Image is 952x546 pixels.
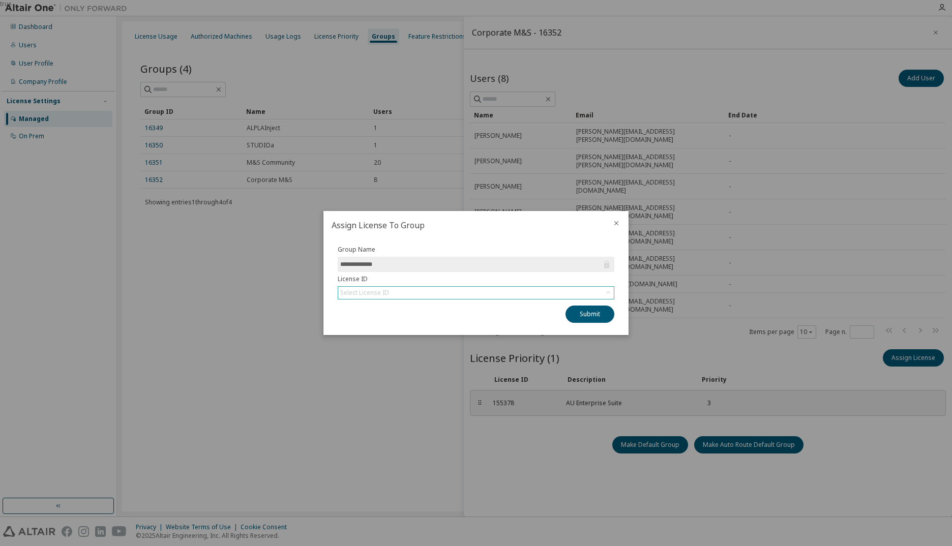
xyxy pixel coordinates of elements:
[323,211,604,239] h2: Assign License To Group
[340,289,389,297] div: Select License ID
[566,306,614,323] button: Submit
[612,219,620,227] button: close
[338,275,614,283] label: License ID
[338,287,614,299] div: Select License ID
[338,246,614,254] label: Group Name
